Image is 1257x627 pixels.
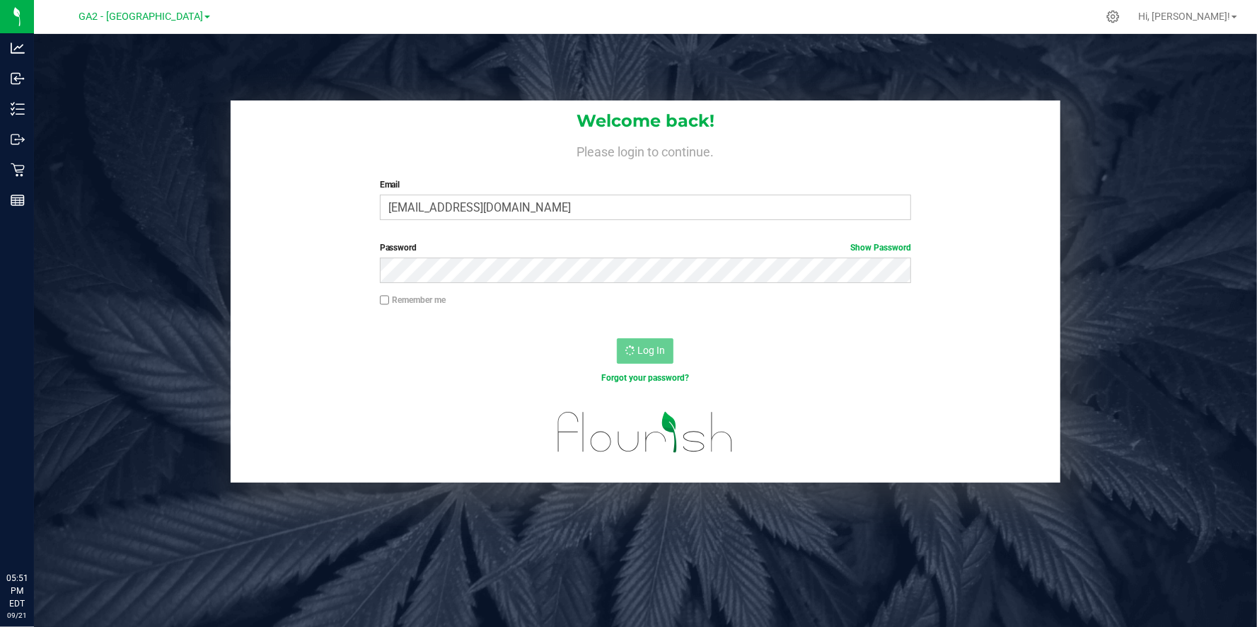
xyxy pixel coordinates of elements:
span: Hi, [PERSON_NAME]! [1138,11,1230,22]
inline-svg: Retail [11,163,25,177]
label: Email [380,178,912,191]
inline-svg: Reports [11,193,25,207]
p: 05:51 PM EDT [6,572,28,610]
div: Manage settings [1104,10,1122,23]
span: GA2 - [GEOGRAPHIC_DATA] [79,11,203,23]
inline-svg: Analytics [11,41,25,55]
inline-svg: Outbound [11,132,25,146]
a: Show Password [850,243,911,253]
span: Password [380,243,417,253]
input: Remember me [380,295,390,305]
img: flourish_logo.svg [542,399,749,466]
span: Log In [637,345,665,356]
h4: Please login to continue. [231,142,1060,159]
a: Forgot your password? [601,373,689,383]
inline-svg: Inventory [11,102,25,116]
h1: Welcome back! [231,112,1060,130]
label: Remember me [380,294,446,306]
p: 09/21 [6,610,28,621]
inline-svg: Inbound [11,71,25,86]
button: Log In [617,338,673,364]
